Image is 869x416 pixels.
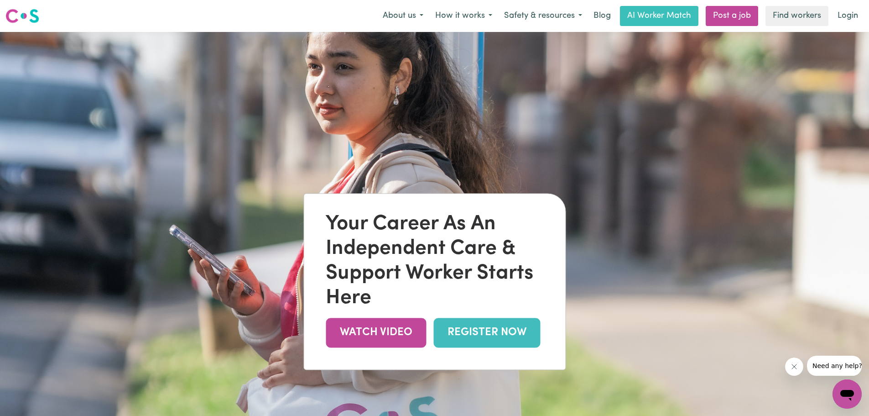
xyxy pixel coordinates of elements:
div: Your Career As An Independent Care & Support Worker Starts Here [326,212,543,311]
span: Need any help? [5,6,55,14]
iframe: Button to launch messaging window [833,379,862,409]
button: Safety & resources [498,6,588,26]
button: About us [377,6,429,26]
a: WATCH VIDEO [326,318,426,348]
a: Careseekers logo [5,5,39,26]
a: Find workers [765,6,828,26]
a: Post a job [706,6,758,26]
a: Blog [588,6,616,26]
iframe: Close message [785,358,803,376]
a: REGISTER NOW [433,318,540,348]
a: AI Worker Match [620,6,698,26]
iframe: Message from company [807,356,862,376]
a: Login [832,6,864,26]
button: How it works [429,6,498,26]
img: Careseekers logo [5,8,39,24]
